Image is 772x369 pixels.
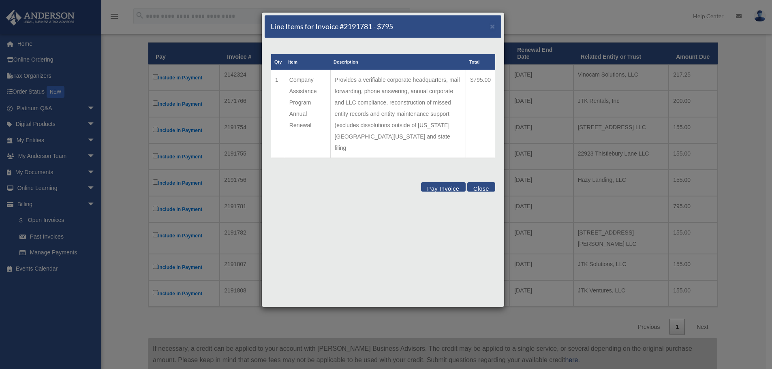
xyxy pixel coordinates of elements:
[271,70,285,158] td: 1
[490,22,495,30] button: Close
[285,70,330,158] td: Company Assistance Program Annual Renewal
[490,21,495,31] span: ×
[271,21,393,32] h5: Line Items for Invoice #2191781 - $795
[271,54,285,70] th: Qty
[466,70,495,158] td: $795.00
[330,54,466,70] th: Description
[421,182,466,192] button: Pay Invoice
[467,182,495,192] button: Close
[330,70,466,158] td: Provides a verifiable corporate headquarters, mail forwarding, phone answering, annual corporate ...
[285,54,330,70] th: Item
[466,54,495,70] th: Total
